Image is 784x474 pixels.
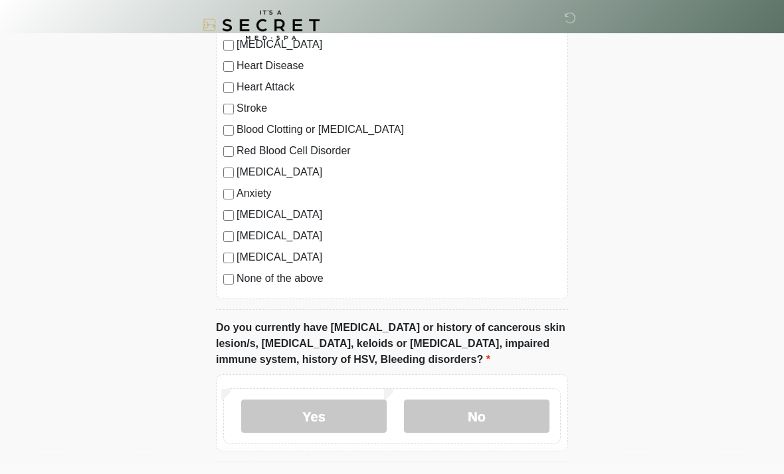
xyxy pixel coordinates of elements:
label: Yes [241,400,387,433]
input: Blood Clotting or [MEDICAL_DATA] [223,125,234,136]
label: [MEDICAL_DATA] [237,249,561,265]
label: [MEDICAL_DATA] [237,228,561,244]
label: Anxiety [237,185,561,201]
input: [MEDICAL_DATA] [223,168,234,178]
label: [MEDICAL_DATA] [237,207,561,223]
input: Heart Disease [223,61,234,72]
label: Red Blood Cell Disorder [237,143,561,159]
label: Heart Attack [237,79,561,95]
input: [MEDICAL_DATA] [223,253,234,263]
img: It's A Secret Med Spa Logo [203,10,320,40]
input: [MEDICAL_DATA] [223,231,234,242]
input: Stroke [223,104,234,114]
input: None of the above [223,274,234,285]
input: [MEDICAL_DATA] [223,210,234,221]
input: Heart Attack [223,82,234,93]
input: Anxiety [223,189,234,199]
label: None of the above [237,271,561,287]
label: [MEDICAL_DATA] [237,164,561,180]
label: Blood Clotting or [MEDICAL_DATA] [237,122,561,138]
label: Stroke [237,100,561,116]
label: Heart Disease [237,58,561,74]
label: No [404,400,549,433]
label: Do you currently have [MEDICAL_DATA] or history of cancerous skin lesion/s, [MEDICAL_DATA], keloi... [216,320,568,368]
input: Red Blood Cell Disorder [223,146,234,157]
